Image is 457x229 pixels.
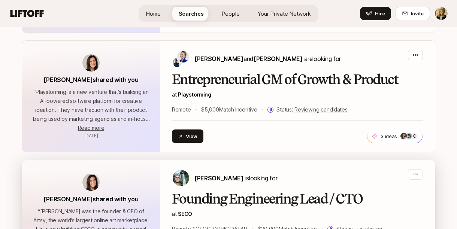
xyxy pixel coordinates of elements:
button: Read more [78,123,104,132]
span: [PERSON_NAME] [194,55,243,62]
img: Carter Cleveland [173,170,189,186]
span: August 21, 2025 7:03am [84,133,98,138]
span: Playstorming [178,91,211,98]
img: avatar-url [82,54,100,71]
span: [PERSON_NAME] [194,174,243,182]
span: Your Private Network [258,10,311,18]
p: Status: [276,105,347,114]
button: Hire [360,7,391,20]
button: View [172,129,203,143]
a: Searches [173,7,210,21]
img: Hayley Darden [173,58,182,67]
img: Daniela Plattner [177,51,189,62]
p: C [413,132,416,141]
a: People [216,7,246,21]
p: at [172,90,423,99]
span: Read more [78,125,104,131]
span: Reviewing candidates [294,106,347,113]
span: Hire [375,10,385,17]
span: Home [146,10,161,18]
p: “ Playstorming is a new venture that's building an AI-powered software platform for creative idea... [31,88,151,123]
p: at [172,210,423,219]
p: $5,000 Match Incentive [201,105,257,114]
img: Lauren Michaels [435,7,448,20]
button: 3 ideasC [367,129,423,143]
span: [PERSON_NAME] [254,55,303,62]
h2: Founding Engineering Lead / CTO [172,192,423,207]
span: Searches [179,10,204,18]
button: Invite [396,7,430,20]
img: avatar-url [82,174,100,191]
span: [PERSON_NAME] shared with you [43,195,138,203]
p: 3 ideas [381,132,397,140]
h2: Entrepreneurial GM of Growth & Product [172,72,423,87]
img: a2ac85d2_7966_4bb5_836c_77813b624a22.jfif [406,133,412,140]
span: and [243,55,303,62]
span: People [222,10,240,18]
p: Remote [172,105,191,114]
span: Invite [411,10,424,17]
p: is looking for [194,173,277,183]
p: are looking for [194,54,341,64]
img: 8166ce39_abc0_4713_917d_0d4fc3ad21e4.jfif [400,133,407,140]
a: Home [140,7,167,21]
span: [PERSON_NAME] shared with you [43,76,138,83]
span: SECO [178,211,192,217]
a: Your Private Network [252,7,317,21]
